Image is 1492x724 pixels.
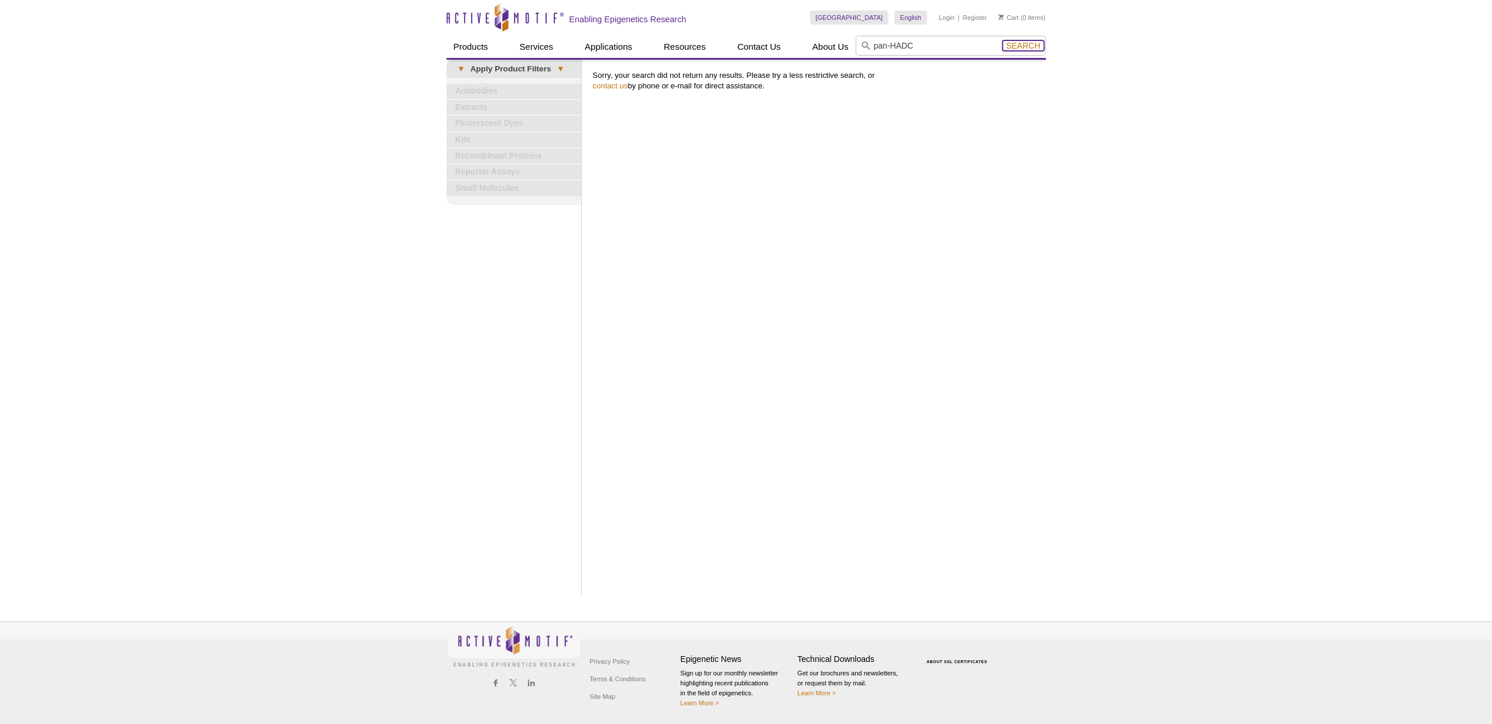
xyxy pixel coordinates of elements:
a: Antibodies [447,84,581,99]
p: Get our brochures and newsletters, or request them by mail. [798,668,909,698]
a: Contact Us [730,36,788,58]
a: Terms & Conditions [587,670,649,688]
li: | [958,11,960,25]
p: Sorry, your search did not return any results. Please try a less restrictive search, or by phone ... [593,70,1040,91]
a: About Us [805,36,856,58]
a: Register [963,13,987,22]
a: Kits [447,132,581,147]
p: Sign up for our monthly newsletter highlighting recent publications in the field of epigenetics. [681,668,792,708]
img: Your Cart [999,14,1004,20]
a: Resources [657,36,713,58]
a: Products [447,36,495,58]
a: Site Map [587,688,618,705]
a: Services [513,36,561,58]
input: Keyword, Cat. No. [856,36,1046,56]
a: Applications [578,36,639,58]
span: ▾ [452,64,471,74]
li: (0 items) [999,11,1046,25]
a: Learn More > [681,699,719,706]
a: ▾Apply Product Filters▾ [447,60,581,78]
h2: Enabling Epigenetics Research [570,14,687,25]
a: Login [939,13,955,22]
h4: Technical Downloads [798,654,909,664]
a: Recombinant Proteins [447,149,581,164]
a: Fluorescent Dyes [447,116,581,131]
span: Search [1006,41,1040,50]
a: Reporter Assays [447,164,581,180]
a: Privacy Policy [587,653,633,670]
a: Small Molecules [447,181,581,196]
img: Active Motif, [447,622,581,670]
button: Search [1003,40,1044,51]
a: [GEOGRAPHIC_DATA] [810,11,889,25]
a: Cart [999,13,1019,22]
a: Extracts [447,100,581,115]
h4: Epigenetic News [681,654,792,664]
table: Click to Verify - This site chose Symantec SSL for secure e-commerce and confidential communicati... [915,643,1003,668]
a: contact us [593,81,628,90]
span: ▾ [551,64,570,74]
a: Learn More > [798,689,836,696]
a: English [894,11,927,25]
a: ABOUT SSL CERTIFICATES [927,660,987,664]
